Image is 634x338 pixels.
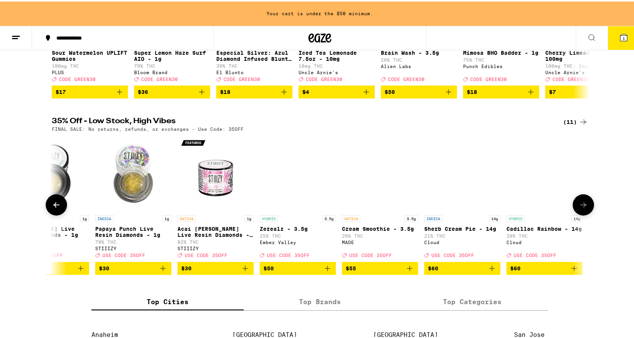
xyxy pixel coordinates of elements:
div: El Blunto [216,68,292,73]
div: STIIIZY [13,244,89,249]
button: Add to bag [134,84,210,97]
p: FINAL SALE: No returns, refunds, or exchanges - Use Code: 35OFF [52,125,244,130]
span: CODE GREEN30 [306,75,342,80]
span: CODE GREEN30 [470,75,507,80]
span: Hi. Need any help? [5,5,55,11]
p: 14g [571,214,583,221]
p: Papaya Punch Live Resin Diamonds - 1g [95,224,171,236]
span: $4 [302,87,309,94]
a: [GEOGRAPHIC_DATA] [232,330,297,337]
span: CODE GREEN30 [59,75,96,80]
span: $18 [220,87,230,94]
button: Add to bag [95,260,171,273]
span: $50 [385,87,395,94]
p: INDICA [95,214,113,221]
span: $36 [138,87,148,94]
p: 3.5g [322,214,336,221]
a: Open page for Zerealz - 3.5g from Ember Valley [260,134,336,260]
a: San Jose [514,330,545,337]
span: CODE GREEN30 [553,75,589,80]
a: Open page for Acai Berry Live Resin Diamonds - 1g from STIIIZY [177,134,254,260]
a: Open page for Sherb Cream Pie - 14g from Cloud [424,134,500,260]
label: Top Cities [91,292,244,309]
button: Add to bag [177,260,254,273]
div: Cloud [506,238,583,243]
p: [PERSON_NAME] Live Resin Diamonds - 1g [13,224,89,236]
p: 14g [489,214,500,221]
p: 82% THC [177,238,254,243]
button: Add to bag [506,260,583,273]
p: Cadillac Rainbow - 14g [506,224,583,230]
p: 75% THC [463,56,539,61]
span: USE CODE 35OFF [514,252,556,257]
p: 10mg THC [299,62,375,67]
p: SATIVA [177,214,196,221]
div: MADE [342,238,418,243]
button: Add to bag [216,84,292,97]
p: Especial Silver: Azul Diamond Infused Blunt - 1.65g [216,48,292,60]
p: 3.5g [404,214,418,221]
p: Cream Smoothie - 3.5g [342,224,418,230]
p: Cherry Limeade 12oz - 100mg [545,48,621,60]
span: CODE GREEN30 [388,75,425,80]
div: Punch Edibles [463,62,539,67]
p: Sherb Cream Pie - 14g [424,224,500,230]
button: Add to bag [463,84,539,97]
a: (11) [563,116,588,125]
p: 1g [244,214,254,221]
p: 26% THC [342,232,418,237]
img: STIIIZY - Mochi Gelato Live Resin Diamonds - 1g [13,134,89,210]
span: $50 [264,264,274,270]
p: 1g [80,214,89,221]
p: 26% THC [381,56,457,61]
p: 79% THC [13,238,89,243]
p: 78% THC [95,238,171,243]
div: STIIIZY [95,244,171,249]
a: Open page for Cadillac Rainbow - 14g from Cloud [506,134,583,260]
button: Add to bag [299,84,375,97]
p: 79% THC [134,62,210,67]
p: Zerealz - 3.5g [260,224,336,230]
button: Add to bag [13,260,89,273]
div: tabs [91,292,548,309]
p: 25% THC [260,232,336,237]
button: Add to bag [260,260,336,273]
p: HYBRID [506,214,525,221]
p: 20% THC [506,232,583,237]
span: $18 [467,87,477,94]
p: Acai [PERSON_NAME] Live Resin Diamonds - 1g [177,224,254,236]
h2: 35% Off - Low Stock, High Vibes [52,116,551,125]
p: Iced Tea Lemonade 7.5oz - 10mg [299,48,375,60]
div: Ember Valley [260,238,336,243]
p: 21% THC [424,232,500,237]
span: $60 [510,264,521,270]
a: Anaheim [91,330,118,337]
div: Uncle Arnie's [299,68,375,73]
button: Add to bag [342,260,418,273]
p: Brain Wash - 3.5g [381,48,457,54]
span: USE CODE 35OFF [267,252,310,257]
div: Bloom Brand [134,68,210,73]
span: $55 [346,264,356,270]
p: Sour Watermelon UPLIFT Gummies [52,48,128,60]
a: [GEOGRAPHIC_DATA] [373,330,438,337]
button: Add to bag [545,84,621,97]
p: 100mg THC: 2mg CBD [545,62,621,67]
span: USE CODE 35OFF [349,252,392,257]
img: MADE - Cream Smoothie - 3.5g [342,134,418,210]
span: USE CODE 35OFF [431,252,474,257]
p: SATIVA [342,214,360,221]
p: 1g [162,214,171,221]
a: Open page for Mochi Gelato Live Resin Diamonds - 1g from STIIIZY [13,134,89,260]
span: USE CODE 35OFF [102,252,145,257]
img: STIIIZY - Acai Berry Live Resin Diamonds - 1g [177,134,254,210]
span: $60 [428,264,438,270]
p: 39% THC [216,62,292,67]
img: Cloud - Cadillac Rainbow - 14g [506,134,583,210]
p: INDICA [424,214,442,221]
a: Open page for Papaya Punch Live Resin Diamonds - 1g from STIIIZY [95,134,171,260]
button: Add to bag [52,84,128,97]
span: CODE GREEN30 [224,75,260,80]
span: $30 [99,264,109,270]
